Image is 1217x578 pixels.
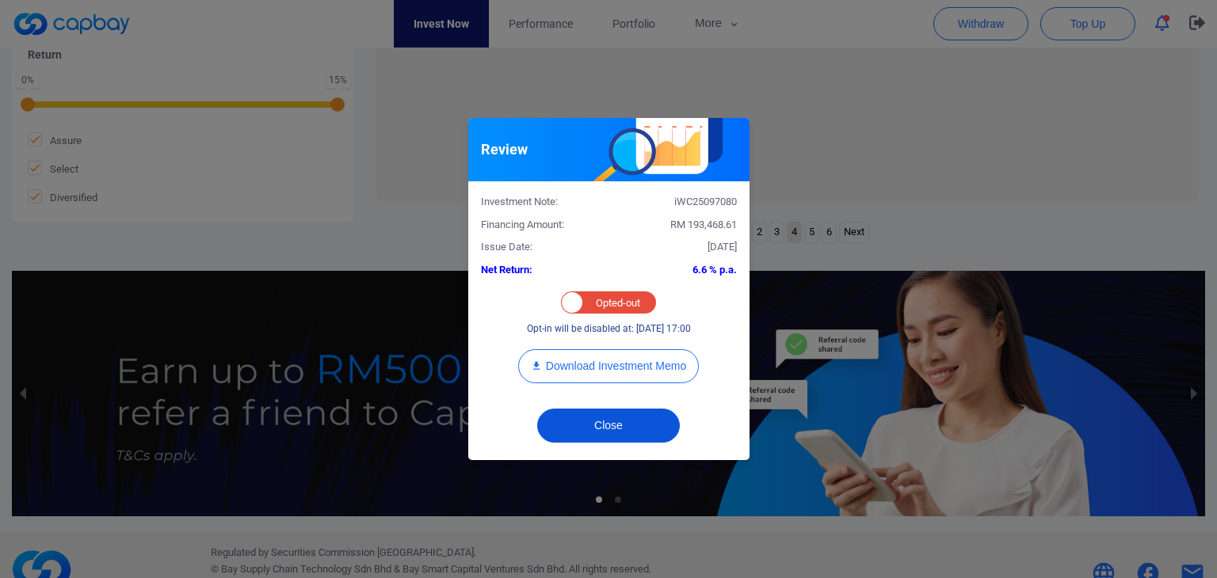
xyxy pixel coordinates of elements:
div: 6.6 % p.a. [608,262,749,279]
h5: Review [481,140,528,159]
p: Opt-in will be disabled at: [DATE] 17:00 [527,321,691,337]
button: Download Investment Memo [518,349,699,383]
button: Close [537,409,680,443]
div: [DATE] [608,239,749,256]
div: Net Return: [469,262,609,279]
div: Issue Date: [469,239,609,256]
div: iWC25097080 [608,194,749,211]
span: RM 193,468.61 [670,219,737,230]
div: Investment Note: [469,194,609,211]
div: Financing Amount: [469,217,609,234]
